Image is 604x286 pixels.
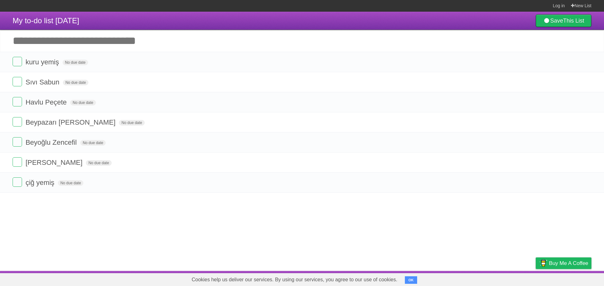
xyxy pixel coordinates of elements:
label: Done [13,157,22,167]
a: Suggest a feature [552,273,591,284]
a: Terms [506,273,520,284]
a: SaveThis List [536,14,591,27]
span: Buy me a coffee [549,258,588,269]
label: Done [13,97,22,106]
span: [PERSON_NAME] [25,159,84,166]
span: Havlu Peçete [25,98,68,106]
label: Done [13,137,22,147]
img: Buy me a coffee [539,258,547,268]
b: This List [563,18,584,24]
span: Beypazarı [PERSON_NAME] [25,118,117,126]
a: Buy me a coffee [536,257,591,269]
span: No due date [80,140,106,146]
span: çiğ yemiş [25,179,56,186]
span: No due date [63,80,88,85]
label: Done [13,117,22,127]
span: My to-do list [DATE] [13,16,79,25]
span: No due date [70,100,96,105]
label: Done [13,57,22,66]
span: No due date [58,180,83,186]
span: Beyoğlu Zencefil [25,138,78,146]
span: kuru yemiş [25,58,60,66]
label: Done [13,177,22,187]
span: Sıvı Sabun [25,78,61,86]
span: No due date [63,60,88,65]
span: No due date [119,120,144,126]
label: Done [13,77,22,86]
span: Cookies help us deliver our services. By using our services, you agree to our use of cookies. [185,273,404,286]
button: OK [405,276,417,284]
a: About [452,273,465,284]
a: Developers [473,273,498,284]
a: Privacy [528,273,544,284]
span: No due date [86,160,111,166]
